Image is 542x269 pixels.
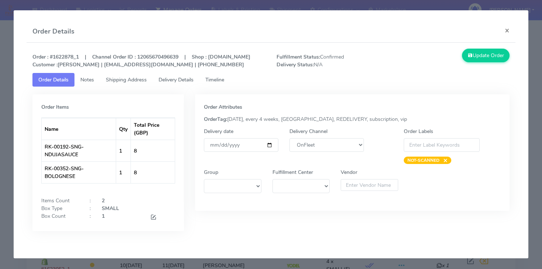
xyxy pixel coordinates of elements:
th: Name [42,118,116,140]
span: Notes [80,76,94,83]
div: [DATE], every 4 weeks, [GEOGRAPHIC_DATA], REDELIVERY, subscription, vip [198,115,506,123]
label: Delivery date [204,127,233,135]
strong: Order Attributes [204,104,242,111]
strong: Delivery Status: [277,61,314,68]
td: 1 [116,161,131,183]
div: : [84,197,96,205]
button: Update Order [462,49,510,62]
strong: Order : #1622878_1 | Channel Order ID : 12065670496639 | Shop : [DOMAIN_NAME] [PERSON_NAME] | [EM... [32,53,250,68]
strong: OrderTag: [204,116,227,123]
span: Confirmed N/A [271,53,393,69]
div: Box Count [36,212,84,222]
span: × [439,157,448,164]
label: Order Labels [404,127,433,135]
label: Delivery Channel [289,127,327,135]
strong: 2 [102,197,105,204]
button: Close [499,21,515,40]
ul: Tabs [32,73,510,87]
h4: Order Details [32,27,74,36]
strong: SMALL [102,205,119,212]
span: Delivery Details [159,76,194,83]
td: 1 [116,140,131,161]
strong: Customer : [32,61,58,68]
div: : [84,212,96,222]
input: Enter Vendor Name [341,179,398,191]
th: Qty [116,118,131,140]
td: RK-00192-SNG-NDUJASAUCE [42,140,116,161]
strong: NOT-SCANNED [407,157,439,163]
td: 8 [131,161,175,183]
label: Fulfillment Center [272,168,313,176]
input: Enter Label Keywords [404,138,480,152]
div: : [84,205,96,212]
label: Group [204,168,218,176]
strong: Fulfillment Status: [277,53,320,60]
div: Items Count [36,197,84,205]
span: Shipping Address [106,76,147,83]
th: Total Price (GBP) [131,118,175,140]
strong: Order Items [41,104,69,111]
span: Timeline [205,76,224,83]
strong: 1 [102,213,105,220]
div: Box Type [36,205,84,212]
span: Order Details [38,76,69,83]
label: Vendor [341,168,357,176]
td: RK-00352-SNG-BOLOGNESE [42,161,116,183]
td: 8 [131,140,175,161]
